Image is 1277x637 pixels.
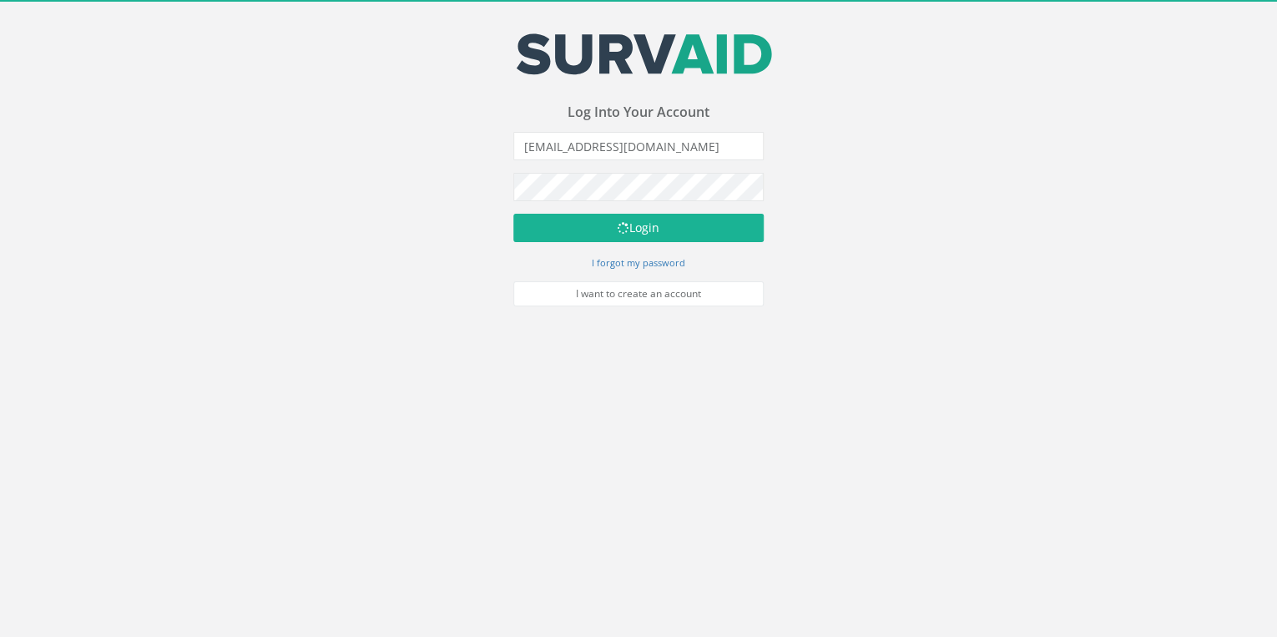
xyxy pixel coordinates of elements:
a: I want to create an account [513,281,764,306]
a: I forgot my password [592,255,685,270]
button: Login [513,214,764,242]
input: Email [513,132,764,160]
small: I forgot my password [592,256,685,269]
h3: Log Into Your Account [513,105,764,120]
